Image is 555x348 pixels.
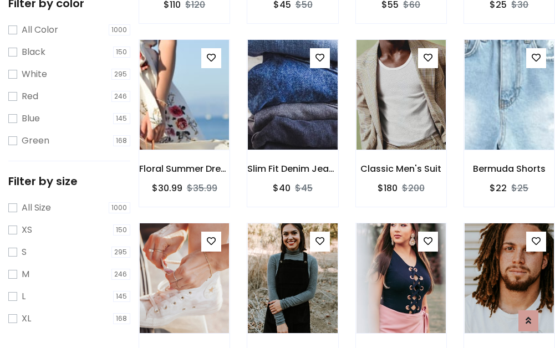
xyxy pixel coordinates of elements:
h6: $180 [378,183,398,193]
h5: Filter by size [8,175,130,188]
span: 1000 [109,24,131,35]
span: 150 [113,224,131,236]
label: Red [22,90,38,103]
span: 295 [111,69,131,80]
del: $200 [402,182,425,195]
label: White [22,68,47,81]
span: 246 [111,269,131,280]
del: $35.99 [187,182,217,195]
span: 145 [113,291,131,302]
label: All Color [22,23,58,37]
label: M [22,268,29,281]
label: All Size [22,201,51,214]
span: 150 [113,47,131,58]
span: 145 [113,113,131,124]
h6: Slim Fit Denim Jeans [247,163,338,174]
span: 168 [113,135,131,146]
label: Green [22,134,49,147]
label: Blue [22,112,40,125]
label: S [22,245,27,259]
span: 246 [111,91,131,102]
h6: $22 [490,183,507,193]
del: $25 [511,182,528,195]
span: 295 [111,247,131,258]
h6: Bermuda Shorts [464,163,554,174]
label: XS [22,223,32,237]
label: XL [22,312,31,325]
span: 1000 [109,202,131,213]
del: $45 [295,182,313,195]
label: Black [22,45,45,59]
label: L [22,290,26,303]
h6: Classic Men's Suit [356,163,446,174]
h6: Floral Summer Dress [139,163,230,174]
h6: $40 [273,183,291,193]
span: 168 [113,313,131,324]
h6: $30.99 [152,183,182,193]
